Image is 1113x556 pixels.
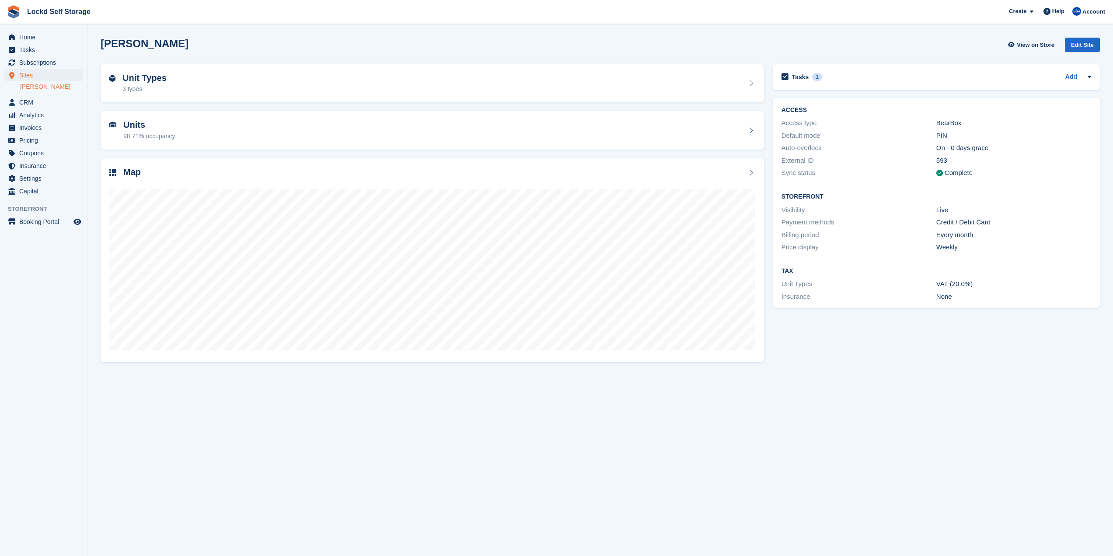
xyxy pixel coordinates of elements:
[1065,38,1100,56] a: Edit Site
[4,31,83,43] a: menu
[101,64,764,103] a: Unit Types 3 types
[936,242,1091,252] div: Weekly
[782,107,1091,114] h2: ACCESS
[782,279,936,289] div: Unit Types
[19,160,72,172] span: Insurance
[936,279,1091,289] div: VAT (20.0%)
[19,109,72,121] span: Analytics
[4,56,83,69] a: menu
[782,193,1091,200] h2: Storefront
[19,185,72,197] span: Capital
[109,169,116,176] img: map-icn-33ee37083ee616e46c38cad1a60f524a97daa1e2b2c8c0bc3eb3415660979fc1.svg
[19,56,72,69] span: Subscriptions
[20,83,83,91] a: [PERSON_NAME]
[123,120,175,130] h2: Units
[7,5,20,18] img: stora-icon-8386f47178a22dfd0bd8f6a31ec36ba5ce8667c1dd55bd0f319d3a0aa187defe.svg
[4,216,83,228] a: menu
[4,134,83,147] a: menu
[792,73,809,81] h2: Tasks
[4,69,83,81] a: menu
[19,172,72,185] span: Settings
[782,168,936,178] div: Sync status
[19,134,72,147] span: Pricing
[101,158,764,363] a: Map
[782,131,936,141] div: Default mode
[101,111,764,150] a: Units 98.71% occupancy
[19,44,72,56] span: Tasks
[1017,41,1054,49] span: View on Store
[782,205,936,215] div: Visibility
[8,205,87,213] span: Storefront
[1082,7,1105,16] span: Account
[936,217,1091,227] div: Credit / Debit Card
[4,44,83,56] a: menu
[1065,72,1077,82] a: Add
[1052,7,1064,16] span: Help
[1007,38,1058,52] a: View on Store
[122,73,167,83] h2: Unit Types
[782,143,936,153] div: Auto-overlock
[936,131,1091,141] div: PIN
[122,84,167,94] div: 3 types
[72,217,83,227] a: Preview store
[4,185,83,197] a: menu
[19,216,72,228] span: Booking Portal
[109,122,116,128] img: unit-icn-7be61d7bf1b0ce9d3e12c5938cc71ed9869f7b940bace4675aadf7bd6d80202e.svg
[4,109,83,121] a: menu
[19,96,72,108] span: CRM
[936,205,1091,215] div: Live
[4,172,83,185] a: menu
[782,242,936,252] div: Price display
[19,69,72,81] span: Sites
[936,156,1091,166] div: 593
[19,31,72,43] span: Home
[109,75,115,82] img: unit-type-icn-2b2737a686de81e16bb02015468b77c625bbabd49415b5ef34ead5e3b44a266d.svg
[945,168,973,178] div: Complete
[782,268,1091,275] h2: Tax
[936,230,1091,240] div: Every month
[1009,7,1026,16] span: Create
[123,132,175,141] div: 98.71% occupancy
[101,38,188,49] h2: [PERSON_NAME]
[936,118,1091,128] div: BearBox
[19,122,72,134] span: Invoices
[812,73,822,81] div: 1
[1072,7,1081,16] img: Jonny Bleach
[123,167,141,177] h2: Map
[782,156,936,166] div: External ID
[1065,38,1100,52] div: Edit Site
[936,292,1091,302] div: None
[782,217,936,227] div: Payment methods
[782,118,936,128] div: Access type
[4,122,83,134] a: menu
[4,147,83,159] a: menu
[782,292,936,302] div: Insurance
[936,143,1091,153] div: On - 0 days grace
[782,230,936,240] div: Billing period
[4,160,83,172] a: menu
[19,147,72,159] span: Coupons
[24,4,94,19] a: Lockd Self Storage
[4,96,83,108] a: menu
